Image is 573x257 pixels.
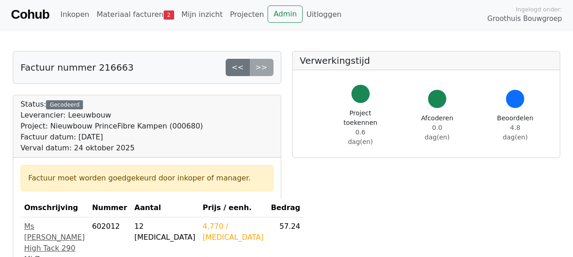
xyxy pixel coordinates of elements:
a: Materiaal facturen2 [93,5,178,24]
div: 4.770 / [MEDICAL_DATA] [202,221,263,243]
div: Project toekennen [344,108,377,147]
th: Bedrag [267,199,304,217]
span: 4.8 dag(en) [503,124,528,141]
th: Prijs / eenh. [199,199,267,217]
div: Project: Nieuwbouw PrinceFibre Kampen (000680) [21,121,203,132]
div: Leverancier: Leeuwbouw [21,110,203,121]
span: 2 [164,10,174,20]
div: Afcoderen [421,113,454,142]
h5: Factuur nummer 216663 [21,62,134,73]
span: Groothuis Bouwgroep [487,14,562,24]
a: Mijn inzicht [178,5,227,24]
th: Aantal [131,199,199,217]
div: Status: [21,99,203,154]
div: Factuur datum: [DATE] [21,132,203,143]
a: Uitloggen [303,5,345,24]
div: Verval datum: 24 oktober 2025 [21,143,203,154]
a: Projecten [226,5,268,24]
th: Nummer [88,199,131,217]
h5: Verwerkingstijd [300,55,553,66]
div: 12 [MEDICAL_DATA] [134,221,196,243]
th: Omschrijving [21,199,88,217]
a: Cohub [11,4,49,26]
a: Inkopen [57,5,93,24]
div: Factuur moet worden goedgekeurd door inkoper of manager. [28,173,266,184]
span: Ingelogd onder: [516,5,562,14]
div: Gecodeerd [46,100,83,109]
a: Admin [268,5,303,23]
a: << [226,59,250,76]
span: 0.6 dag(en) [348,128,373,145]
span: 0.0 dag(en) [425,124,450,141]
div: Beoordelen [497,113,533,142]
